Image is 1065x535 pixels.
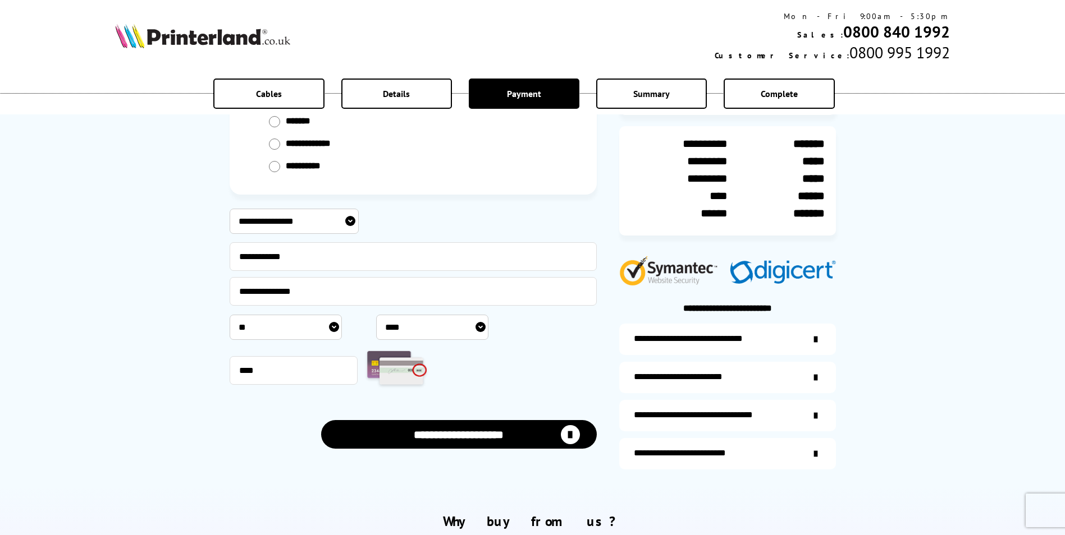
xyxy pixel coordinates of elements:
[797,30,843,40] span: Sales:
[619,400,836,431] a: additional-cables
[619,438,836,469] a: secure-website
[715,50,849,61] span: Customer Service:
[761,88,798,99] span: Complete
[849,42,950,63] span: 0800 995 1992
[633,88,670,99] span: Summary
[507,88,541,99] span: Payment
[115,24,290,48] img: Printerland Logo
[256,88,282,99] span: Cables
[115,513,949,530] h2: Why buy from us?
[715,11,950,21] div: Mon - Fri 9:00am - 5:30pm
[383,88,410,99] span: Details
[619,324,836,355] a: additional-ink
[619,362,836,393] a: items-arrive
[843,21,950,42] a: 0800 840 1992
